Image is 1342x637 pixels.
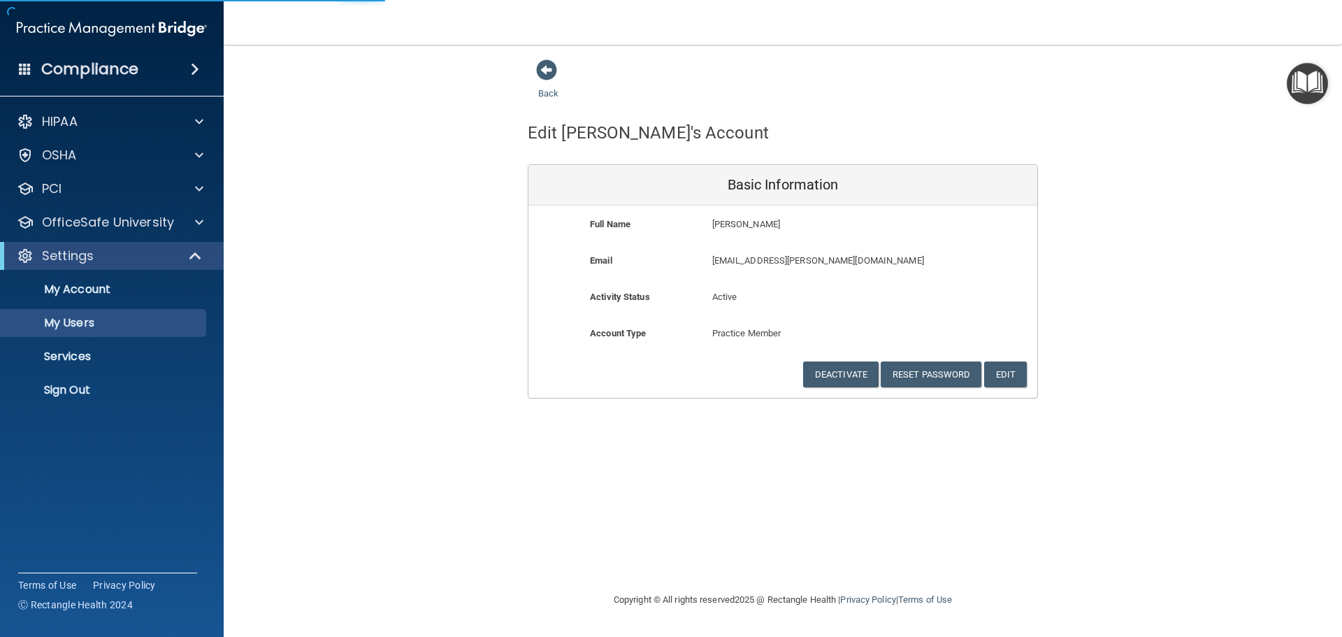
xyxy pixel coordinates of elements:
[528,578,1038,622] div: Copyright © All rights reserved 2025 @ Rectangle Health | |
[803,362,879,387] button: Deactivate
[17,113,203,130] a: HIPAA
[9,350,200,364] p: Services
[898,594,952,605] a: Terms of Use
[93,578,156,592] a: Privacy Policy
[17,248,203,264] a: Settings
[17,180,203,197] a: PCI
[18,598,133,612] span: Ⓒ Rectangle Health 2024
[17,147,203,164] a: OSHA
[17,214,203,231] a: OfficeSafe University
[1287,63,1328,104] button: Open Resource Center
[712,252,935,269] p: [EMAIL_ADDRESS][PERSON_NAME][DOMAIN_NAME]
[840,594,895,605] a: Privacy Policy
[590,328,646,338] b: Account Type
[528,165,1037,206] div: Basic Information
[42,248,94,264] p: Settings
[712,216,935,233] p: [PERSON_NAME]
[17,15,207,43] img: PMB logo
[18,578,76,592] a: Terms of Use
[42,147,77,164] p: OSHA
[42,113,78,130] p: HIPAA
[712,289,854,306] p: Active
[984,362,1027,387] button: Edit
[712,325,854,342] p: Practice Member
[590,219,630,229] b: Full Name
[9,316,200,330] p: My Users
[590,255,612,266] b: Email
[41,59,138,79] h4: Compliance
[528,124,769,142] h4: Edit [PERSON_NAME]'s Account
[881,362,981,387] button: Reset Password
[9,282,200,296] p: My Account
[42,180,62,197] p: PCI
[42,214,174,231] p: OfficeSafe University
[9,383,200,397] p: Sign Out
[538,71,558,99] a: Back
[590,292,650,302] b: Activity Status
